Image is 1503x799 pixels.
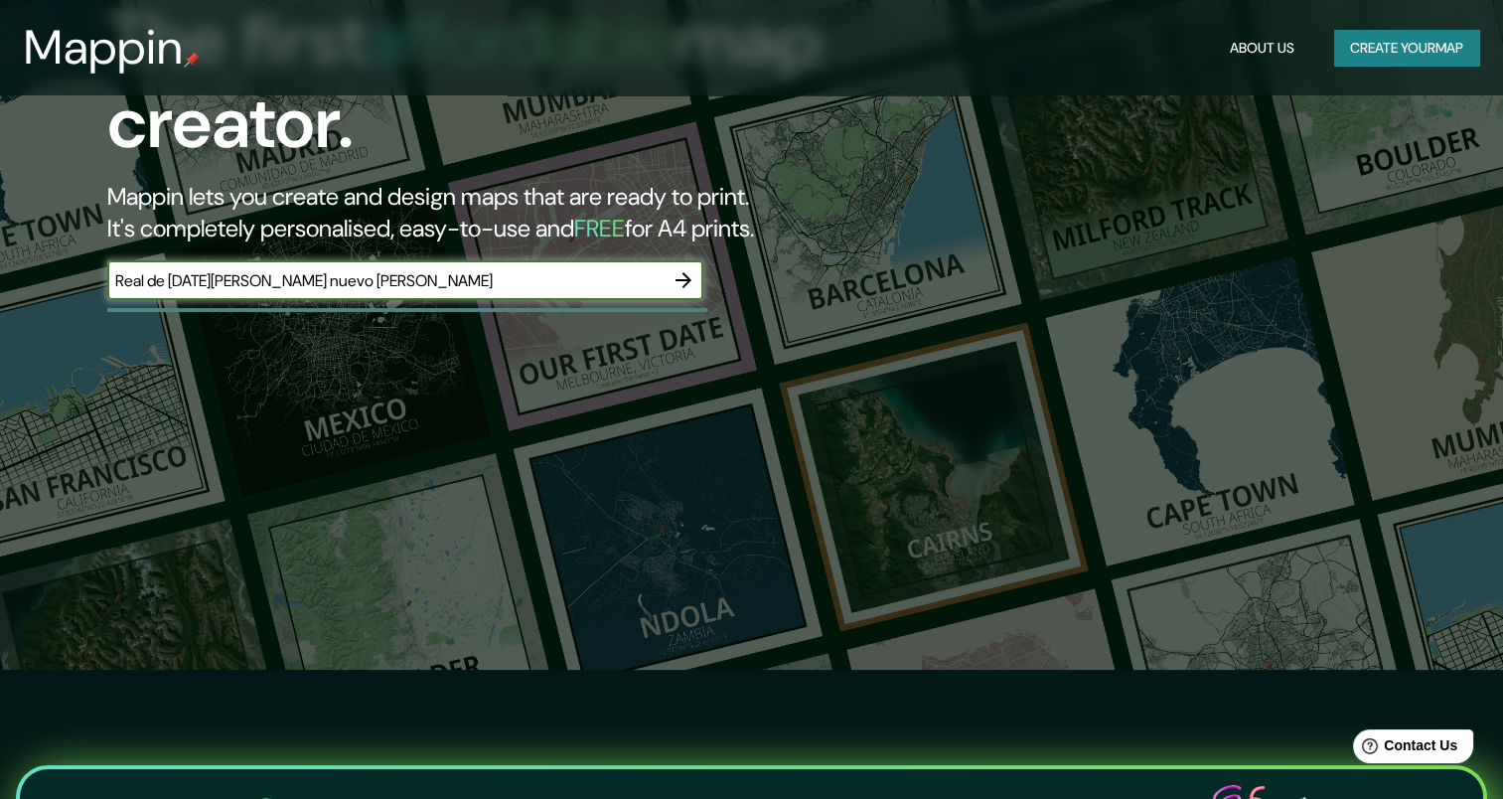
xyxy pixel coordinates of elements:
[184,52,200,68] img: mappin-pin
[1222,30,1302,67] button: About Us
[24,20,184,76] h3: Mappin
[107,269,664,292] input: Choose your favourite place
[1326,721,1481,777] iframe: Help widget launcher
[1334,30,1479,67] button: Create yourmap
[107,181,859,244] h2: Mappin lets you create and design maps that are ready to print. It's completely personalised, eas...
[574,213,625,243] h5: FREE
